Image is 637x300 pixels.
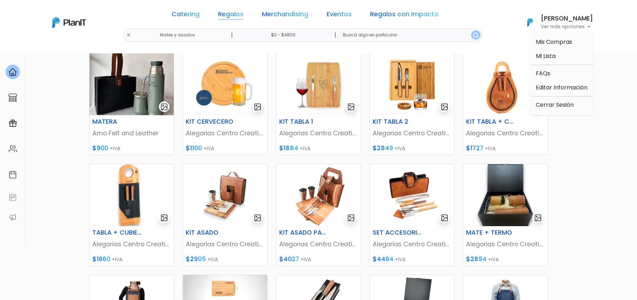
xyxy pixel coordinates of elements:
[369,164,454,266] a: gallery-light SET ACCESORIOS PARRILLA Alegorias Centro Creativo $4464 +IVA
[110,54,120,64] i: keyboard_arrow_down
[90,53,174,115] img: thumb_9D89606C-6833-49F3-AB9B-70BB40D551FA.jpeg
[182,118,240,125] h6: KIT CERVECERO
[441,214,449,222] img: gallery-light
[536,52,556,60] span: Mi Lista
[370,53,454,115] img: thumb_kittablaconcubiertos_vasowhisky_posavasos.jpg
[8,193,17,202] img: feedback-78b5a0c8f98aac82b08bfc38622c3050aee476f2c9584af64705fc4e61158814.svg
[462,118,520,125] h6: KIT TABLA + CUBIERTOS
[541,24,593,29] p: Ver más opciones
[8,93,17,102] img: marketplace-4ceaa7011d94191e9ded77b95e3339b90024bf715f7c57f8cf31f2d8c509eaba.svg
[120,106,134,114] i: send
[279,255,299,263] span: $4027
[485,145,495,152] span: +IVA
[160,103,168,111] img: gallery-light
[275,229,333,236] h6: KIT ASADO PARA 2
[463,164,547,226] img: thumb_2000___2000-Photoroom__50_.png
[530,49,593,63] a: Mi Lista
[88,118,146,125] h6: MATERA
[207,256,218,263] span: +IVA
[8,119,17,128] img: campaigns-02234683943229c281be62815700db0a1741e53638e28bf9629b52c665b00959.svg
[8,68,17,76] img: home-e721727adea9d79c4d83392d1f703f7f8bce08238fde08b1acbfd93340b81755.svg
[172,11,200,20] a: Catering
[463,53,547,115] img: thumb_Captura_de_pantalla_2022-10-18_142813.jpg
[92,255,110,263] span: $1660
[300,256,311,263] span: +IVA
[441,103,449,111] img: gallery-light
[126,33,131,37] img: close-6986928ebcb1d6c9903e3b54e860dbc4d054630f23adef3a32610726dff6a82b.svg
[18,42,125,57] div: J
[347,103,355,111] img: gallery-light
[370,11,438,20] a: Regalos con Impacto
[276,53,361,115] img: thumb_kittablacubiertosycopa.jpg
[25,65,118,88] p: Ya probaste PlanitGO? Vas a poder automatizarlas acciones de todo el año. Escribinos para saber más!
[71,42,85,57] span: J
[183,53,267,115] img: thumb_kittablaredonda_jarracervezayposavasosimilcuero.jpg
[279,129,358,138] p: Alegorias Centro Creativo
[108,106,120,114] i: insert_emoticon
[530,66,593,81] a: FAQs
[182,229,240,236] h6: KIT ASADO
[463,164,548,266] a: gallery-light MATE + TERMO Alegorias Centro Creativo $2894 +IVA
[395,145,405,152] span: +IVA
[530,35,593,49] a: Mis Compras
[186,240,264,249] p: Alegorias Centro Creativo
[473,33,478,38] img: search_button-432b6d5273f82d61273b3651a40e1bd1b912527efae98b1b7a1b2c0702e16a8d.svg
[262,11,308,20] a: Merchandising
[8,213,17,222] img: partners-52edf745621dab592f3b2c58e3bca9d71375a7ef29c3b500c9f145b62cc070d4.svg
[92,129,171,138] p: Amo Felt and Leather
[466,129,545,138] p: Alegorias Centro Creativo
[462,229,520,236] h6: MATE + TERMO
[395,256,406,263] span: +IVA
[373,255,394,263] span: $4464
[64,35,78,49] img: user_d58e13f531133c46cb30575f4d864daf.jpeg
[466,240,545,249] p: Alegorias Centro Creativo
[110,145,120,152] span: +IVA
[279,144,298,152] span: $1884
[536,38,572,46] span: Mis Compras
[334,31,336,39] p: |
[530,98,593,112] a: Cerrar Sesión
[279,240,358,249] p: Alegorias Centro Creativo
[90,164,174,226] img: thumb_image__copia___copia_-Photoroom__41_.jpg
[25,57,45,63] strong: PLAN IT
[300,145,310,152] span: +IVA
[92,240,171,249] p: Alegorias Centro Creativo
[231,31,233,39] p: |
[8,170,17,179] img: calendar-87d922413cdce8b2cf7b7f5f62616a5cf9e4887200fb71536465627b3292af00.svg
[183,164,267,226] img: thumb_image__copia___copia_-Photoroom__42_.jpg
[183,164,268,266] a: gallery-light KIT ASADO Alegorias Centro Creativo $2905 +IVA
[218,11,243,20] a: Regalos
[373,240,451,249] p: Alegorias Centro Creativo
[92,144,108,152] span: $900
[186,255,206,263] span: $2905
[276,53,361,155] a: gallery-light KIT TABLA 1 Alegorias Centro Creativo $1884 +IVA
[522,14,538,30] img: PlanIt Logo
[186,129,264,138] p: Alegorias Centro Creativo
[370,164,454,226] img: thumb_Captura_de_pantalla_2022-10-19_115400.jpg
[347,214,355,222] img: gallery-light
[37,107,108,114] span: ¡Escríbenos!
[203,145,214,152] span: +IVA
[89,53,174,155] a: gallery-light MATERA Amo Felt and Leather $900 +IVA
[276,164,361,266] a: gallery-light KIT ASADO PARA 2 Alegorias Centro Creativo $4027 +IVA
[466,255,487,263] span: $2894
[518,13,593,31] button: PlanIt Logo [PERSON_NAME] Ver más opciones
[368,118,426,125] h6: KIT TABLA 2
[183,53,268,155] a: gallery-light KIT CERVECERO Alegorias Centro Creativo $1100 +IVA
[337,28,482,42] input: Buscá algo en particular..
[88,229,146,236] h6: TABLA + CUBIERTOS
[541,16,593,22] h6: [PERSON_NAME]
[89,164,174,266] a: gallery-light TABLA + CUBIERTOS Alegorias Centro Creativo $1660 +IVA
[327,11,352,20] a: Eventos
[275,118,333,125] h6: KIT TABLA 1
[369,53,454,155] a: gallery-light KIT TABLA 2 Alegorias Centro Creativo $2849 +IVA
[18,49,125,94] div: PLAN IT Ya probaste PlanitGO? Vas a poder automatizarlas acciones de todo el año. Escribinos para...
[534,214,542,222] img: gallery-light
[112,256,122,263] span: +IVA
[530,81,593,95] a: Editar Información
[463,53,548,155] a: gallery-light KIT TABLA + CUBIERTOS Alegorias Centro Creativo $1727 +IVA
[254,214,262,222] img: gallery-light
[373,144,393,152] span: $2849
[57,42,71,57] img: user_04fe99587a33b9844688ac17b531be2b.png
[254,103,262,111] img: gallery-light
